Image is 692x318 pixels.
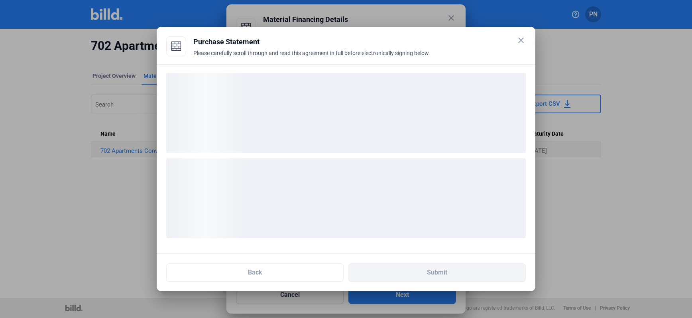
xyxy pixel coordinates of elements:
button: Submit [348,263,526,282]
div: loading [166,73,526,153]
div: Purchase Statement [193,36,526,47]
button: Back [166,263,344,282]
mat-icon: close [516,36,526,45]
div: loading [166,158,526,238]
div: Please carefully scroll through and read this agreement in full before electronically signing below. [193,49,526,67]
